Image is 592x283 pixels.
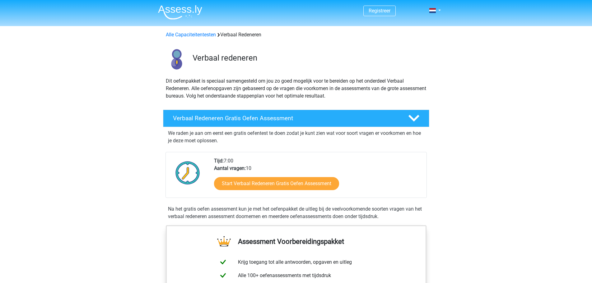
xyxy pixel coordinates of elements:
[166,77,427,100] p: Dit oefenpakket is speciaal samengesteld om jou zo goed mogelijk voor te bereiden op het onderdee...
[214,158,224,164] b: Tijd:
[209,157,426,198] div: 7:00 10
[172,157,203,188] img: Klok
[168,130,424,144] p: We raden je aan om eerst een gratis oefentest te doen zodat je kunt zien wat voor soort vragen er...
[214,165,246,171] b: Aantal vragen:
[214,177,339,190] a: Start Verbaal Redeneren Gratis Oefen Assessment
[163,31,429,39] div: Verbaal Redeneren
[369,8,390,14] a: Registreer
[173,115,398,122] h4: Verbaal Redeneren Gratis Oefen Assessment
[165,205,427,220] div: Na het gratis oefen assessment kun je met het oefenpakket de uitleg bij de veelvoorkomende soorte...
[193,53,424,63] h3: Verbaal redeneren
[163,46,190,72] img: verbaal redeneren
[158,5,202,20] img: Assessly
[161,110,432,127] a: Verbaal Redeneren Gratis Oefen Assessment
[166,32,216,38] a: Alle Capaciteitentesten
